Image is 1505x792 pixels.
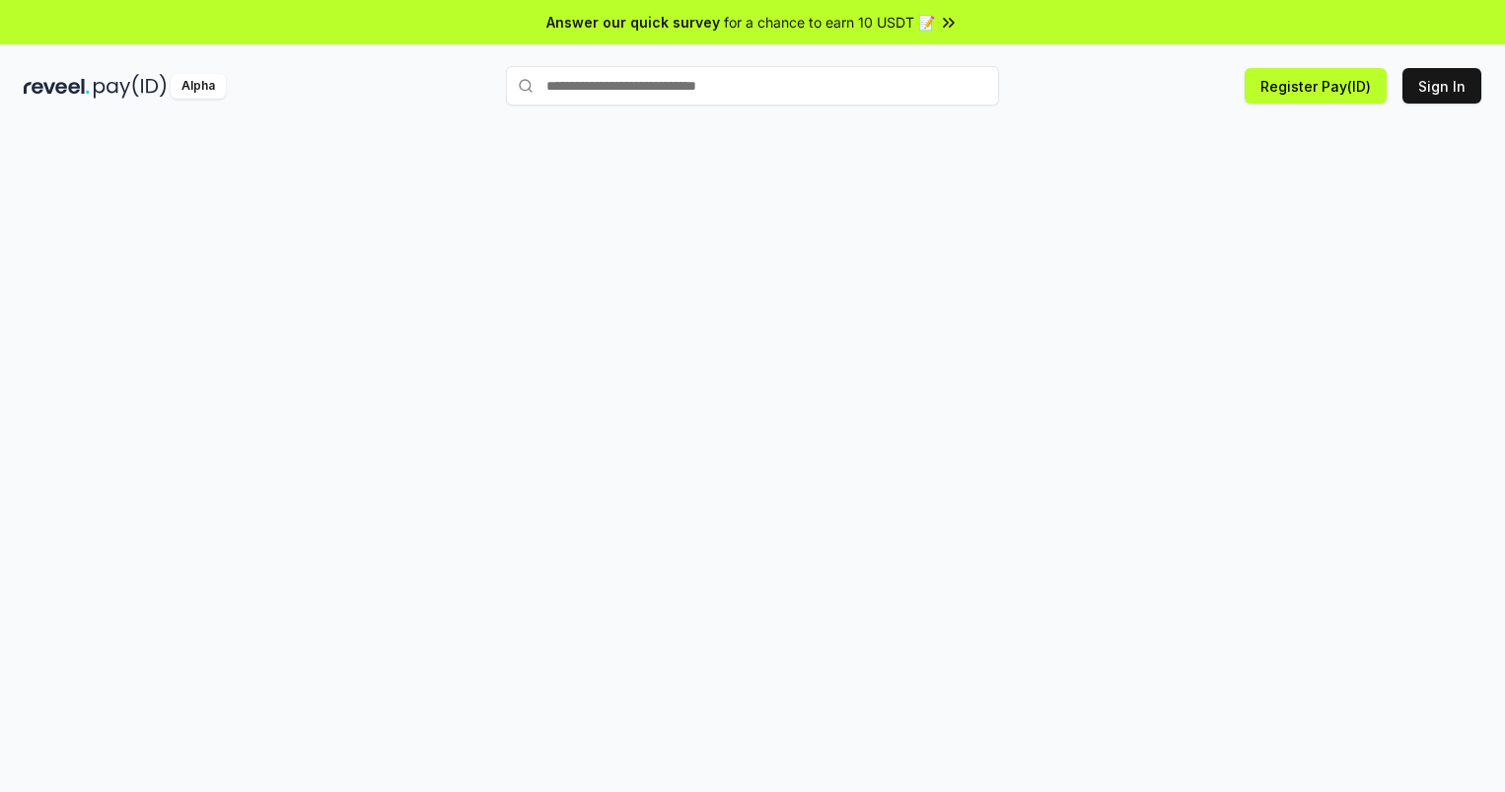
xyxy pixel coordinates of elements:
[94,74,167,99] img: pay_id
[1402,68,1481,104] button: Sign In
[171,74,226,99] div: Alpha
[546,12,720,33] span: Answer our quick survey
[724,12,935,33] span: for a chance to earn 10 USDT 📝
[24,74,90,99] img: reveel_dark
[1245,68,1387,104] button: Register Pay(ID)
